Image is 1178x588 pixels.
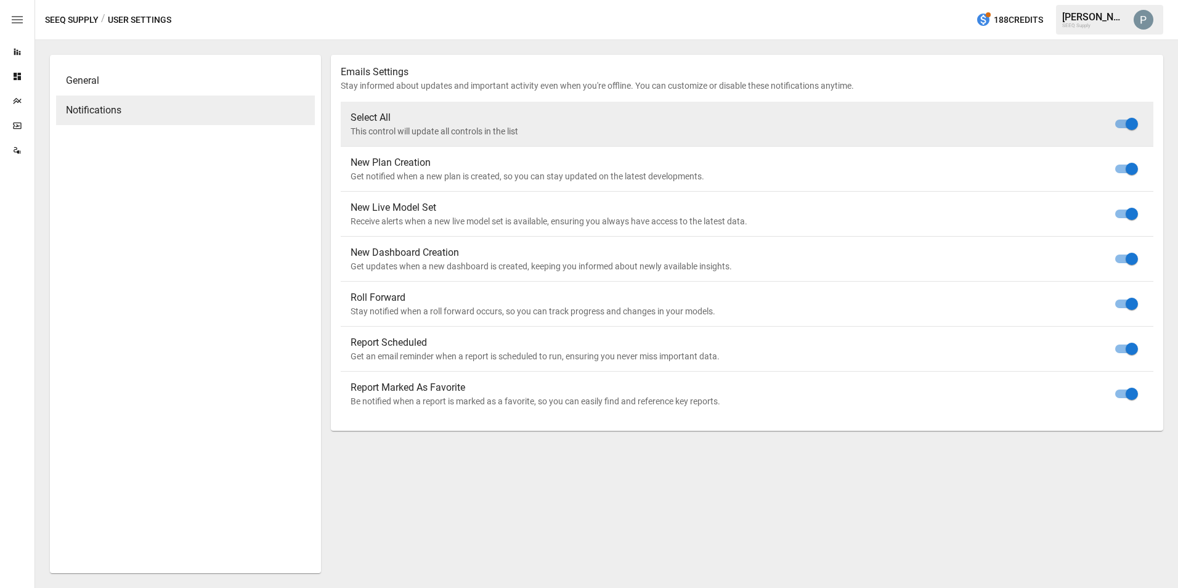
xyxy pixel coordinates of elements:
[351,395,1124,407] p: Be notified when a report is marked as a favorite, so you can easily find and reference key reports.
[45,12,99,28] button: SEEQ Supply
[1062,11,1126,23] div: [PERSON_NAME]
[994,12,1043,28] span: 188 Credits
[351,305,1124,317] p: Stay notified when a roll forward occurs, so you can track progress and changes in your models.
[101,12,105,28] div: /
[351,290,1124,305] span: Roll Forward
[341,65,1153,80] p: Emails Settings
[1062,23,1126,28] div: SEEQ Supply
[351,350,1124,362] p: Get an email reminder when a report is scheduled to run, ensuring you never miss important data.
[1126,2,1161,37] button: Paul schoenecker
[66,73,305,88] span: General
[351,155,1124,170] span: New Plan Creation
[351,215,1124,227] p: Receive alerts when a new live model set is available, ensuring you always have access to the lat...
[351,335,1124,350] span: Report Scheduled
[1134,10,1153,30] img: Paul schoenecker
[351,110,1124,125] span: Select All
[351,245,1124,260] span: New Dashboard Creation
[351,200,1124,215] span: New Live Model Set
[341,80,1153,92] p: Stay informed about updates and important activity even when you're offline. You can customize or...
[351,125,1124,137] p: This control will update all controls in the list
[351,260,1124,272] p: Get updates when a new dashboard is created, keeping you informed about newly available insights.
[351,380,1124,395] span: Report Marked As Favorite
[56,96,315,125] div: Notifications
[56,66,315,96] div: General
[971,9,1048,31] button: 188Credits
[66,103,305,118] span: Notifications
[351,170,1124,182] p: Get notified when a new plan is created, so you can stay updated on the latest developments.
